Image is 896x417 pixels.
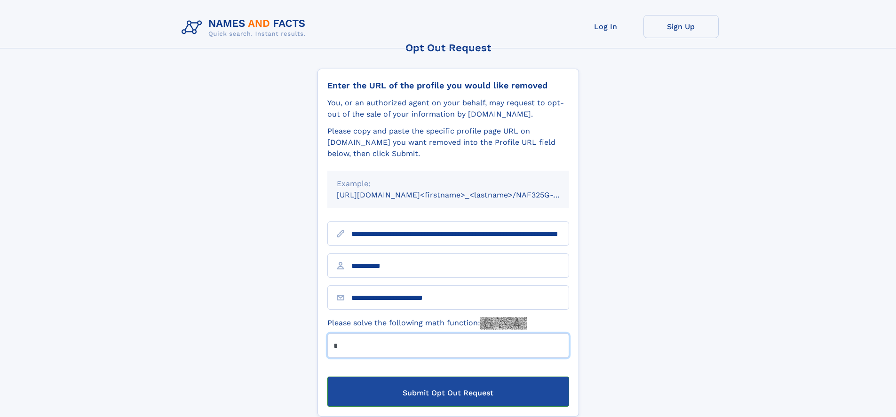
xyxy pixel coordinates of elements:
a: Log In [568,15,643,38]
button: Submit Opt Out Request [327,377,569,407]
div: Please copy and paste the specific profile page URL on [DOMAIN_NAME] you want removed into the Pr... [327,126,569,159]
img: Logo Names and Facts [178,15,313,40]
a: Sign Up [643,15,719,38]
div: Example: [337,178,560,189]
small: [URL][DOMAIN_NAME]<firstname>_<lastname>/NAF325G-xxxxxxxx [337,190,587,199]
div: Enter the URL of the profile you would like removed [327,80,569,91]
label: Please solve the following math function: [327,317,527,330]
div: You, or an authorized agent on your behalf, may request to opt-out of the sale of your informatio... [327,97,569,120]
